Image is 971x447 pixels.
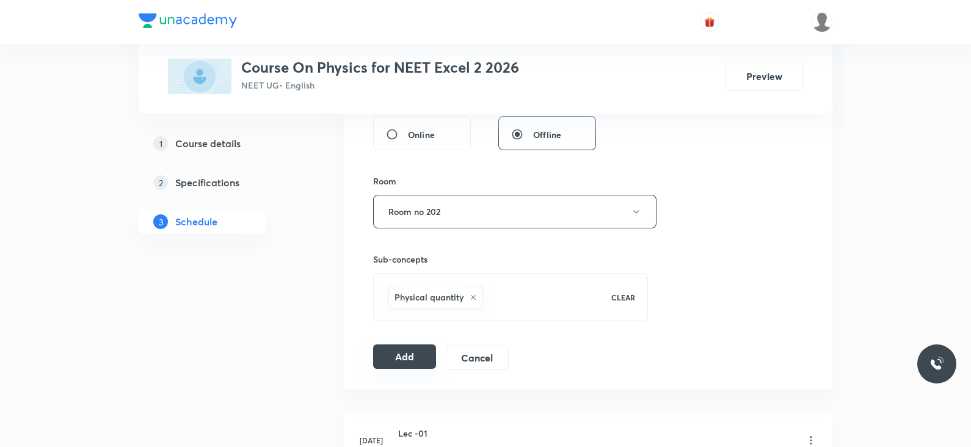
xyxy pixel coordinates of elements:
h6: Physical quantity [395,291,464,303]
p: 2 [153,175,168,190]
h6: [DATE] [359,435,384,446]
p: 1 [153,136,168,151]
p: 3 [153,214,168,229]
button: Preview [725,62,803,91]
button: avatar [700,12,719,32]
p: CLEAR [611,292,635,303]
h3: Course On Physics for NEET Excel 2 2026 [241,59,519,76]
h5: Course details [175,136,241,151]
a: 1Course details [139,131,305,156]
img: avatar [704,16,715,27]
h6: Sub-concepts [373,253,648,266]
img: Saniya Tarannum [812,12,832,32]
h5: Specifications [175,175,239,190]
p: NEET UG • English [241,79,519,92]
img: ttu [929,357,944,371]
img: 512D7A34-4E67-4499-9702-7080FB223BC4_plus.png [168,59,231,94]
span: Online [408,128,435,141]
a: Company Logo [139,13,237,31]
button: Add [373,344,436,369]
a: 2Specifications [139,170,305,195]
button: Cancel [446,346,509,370]
img: Company Logo [139,13,237,28]
h6: Lec -01 [398,427,558,440]
h5: Schedule [175,214,217,229]
span: Offline [533,128,561,141]
h6: Room [373,175,396,187]
button: Room no 202 [373,195,656,228]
